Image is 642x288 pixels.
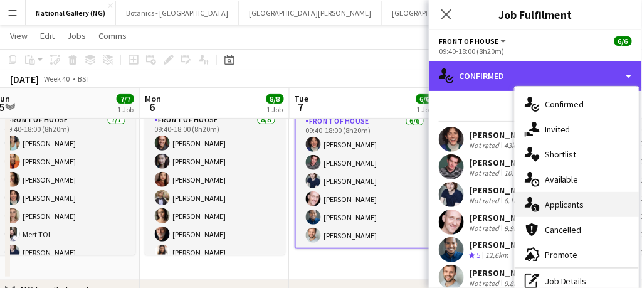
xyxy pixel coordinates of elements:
div: 1 Job [267,105,283,114]
span: Confirmed [545,99,584,110]
div: [PERSON_NAME] [469,212,535,223]
a: Comms [93,28,132,44]
a: View [5,28,33,44]
div: [PERSON_NAME] [469,267,535,279]
button: [GEOGRAPHIC_DATA][PERSON_NAME] [239,1,382,25]
div: [DATE] [10,73,39,85]
app-job-card: 09:40-18:00 (8h20m)6/6National Gallery National Gallery1 RoleFront of House6/609:40-18:00 (8h20m)... [295,69,435,249]
div: 9.9km [502,223,526,233]
div: 10.7km [502,168,530,178]
button: Front of House [439,36,508,46]
app-card-role: Front of House6/609:40-18:00 (8h20m)[PERSON_NAME][PERSON_NAME][PERSON_NAME][PERSON_NAME][PERSON_N... [295,113,435,249]
span: View [10,30,28,41]
span: Week 40 [41,74,73,83]
div: 43km [502,141,524,150]
div: [PERSON_NAME] [469,129,535,141]
span: 7 [293,100,309,114]
app-card-role: Front of House8/809:40-18:00 (8h20m)[PERSON_NAME][PERSON_NAME][PERSON_NAME][PERSON_NAME][PERSON_N... [145,113,285,283]
button: Botanics - [GEOGRAPHIC_DATA] [116,1,239,25]
span: 5 [476,250,480,260]
span: Available [545,174,579,185]
app-job-card: 09:40-18:00 (8h20m)8/8National Gallery National Gallery1 RoleFront of House8/809:40-18:00 (8h20m)... [145,69,285,255]
span: Cancelled [545,224,582,235]
div: Not rated [469,196,502,205]
a: Jobs [62,28,91,44]
div: [PERSON_NAME] [469,184,535,196]
div: [PERSON_NAME] [469,157,535,168]
span: 6/6 [614,36,632,46]
div: 1 Job [417,105,433,114]
span: Mon [145,93,161,104]
span: Jobs [67,30,86,41]
span: 7/7 [117,94,134,104]
span: Front of House [439,36,498,46]
span: 6 [143,100,161,114]
div: Not rated [469,168,502,178]
div: 09:40-18:00 (8h20m) [439,46,632,56]
div: Confirmed [429,61,642,91]
div: Not rated [469,279,502,288]
span: 6/6 [416,94,434,104]
div: Not rated [469,141,502,150]
a: Edit [35,28,60,44]
button: National Gallery (NG) [26,1,116,25]
button: [GEOGRAPHIC_DATA] [382,1,471,25]
div: 6.1km [502,196,526,205]
span: Tue [295,93,309,104]
span: Applicants [545,199,584,210]
span: 8/8 [266,94,284,104]
span: Edit [40,30,55,41]
span: Promote [545,249,578,260]
span: Shortlist [545,149,577,160]
div: BST [78,74,90,83]
span: Comms [98,30,127,41]
div: [PERSON_NAME] [469,239,535,250]
div: Not rated [469,223,502,233]
div: 12.6km [483,250,511,261]
div: 9.8km [502,279,526,288]
span: Invited [545,124,571,135]
div: 1 Job [117,105,134,114]
h3: Job Fulfilment [429,6,642,23]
